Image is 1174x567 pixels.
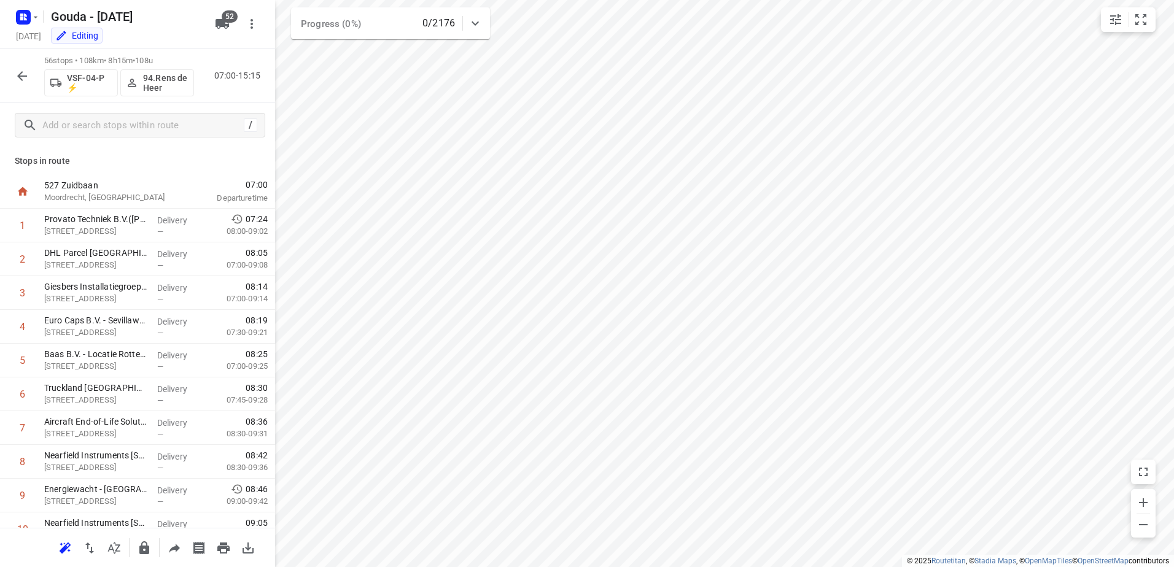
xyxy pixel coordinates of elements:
p: Baas B.V. - Locatie Rotterdam Magazijn(Monique van der Hoek) [44,348,147,360]
a: OpenMapTiles [1025,557,1072,565]
p: DHL Parcel Netherlands B.V. - Rotterdam(Geert Lameris) [44,247,147,259]
span: 08:36 [246,415,268,428]
button: Fit zoom [1129,7,1153,32]
span: Progress (0%) [301,18,361,29]
p: Provato Techniek B.V.(Patrick / Niels) [44,213,147,225]
span: Reoptimize route [53,541,77,553]
svg: Early [231,213,243,225]
a: OpenStreetMap [1078,557,1129,565]
p: 07:00-09:25 [207,360,268,372]
span: 07:00 [187,179,268,191]
p: Delivery [157,349,203,361]
p: Hongkongstraat 54, Rotterdam [44,225,147,237]
p: [STREET_ADDRESS] [44,259,147,271]
span: — [157,430,163,439]
p: [STREET_ADDRESS] [44,394,147,406]
p: Aircraft End-of-Life Solutions - Delft(Kevin Firing) [44,415,147,428]
span: — [157,396,163,405]
span: Share route [162,541,187,553]
div: Progress (0%)0/2176 [291,7,490,39]
span: — [157,328,163,337]
div: Editing [55,29,98,42]
span: 08:14 [246,280,268,293]
button: 52 [210,12,235,36]
p: 07:00-15:15 [214,69,265,82]
p: Delivery [157,417,203,429]
p: Delivery [157,248,203,260]
h5: Project date [11,29,46,43]
p: [STREET_ADDRESS] [44,461,147,474]
p: 56 stops • 108km • 8h15m [44,55,194,67]
p: Departure time [187,192,268,204]
div: / [244,118,257,132]
button: 94.Rens de Heer [120,69,194,96]
p: 94.Rens de Heer [143,73,189,93]
div: 4 [20,321,25,333]
div: 6 [20,388,25,400]
span: Sort by time window [102,541,126,553]
div: 5 [20,355,25,366]
p: 09:00-09:42 [207,495,268,507]
p: [STREET_ADDRESS] [44,293,147,305]
p: Delivery [157,282,203,294]
p: Truckland Rotterdam Noord(Gaby Luijten) [44,382,147,394]
div: 7 [20,422,25,434]
span: 08:42 [246,449,268,461]
span: Reverse route [77,541,102,553]
button: Map settings [1103,7,1128,32]
span: — [157,497,163,506]
span: 08:25 [246,348,268,360]
p: Vareseweg 31-39, Rotterdam [44,495,147,507]
p: Stops in route [15,155,260,168]
p: Nearfield Instruments B.V. - Vareseweg 5(Natasja Rahman) [44,449,147,461]
p: Nearfield Instruments B.V. - Vareseweg 53-59(Natasja Rahman) [44,517,147,529]
div: 3 [20,287,25,299]
p: [STREET_ADDRESS] [44,326,147,339]
span: — [157,362,163,371]
p: Delivery [157,315,203,328]
p: Delivery [157,383,203,395]
div: 10 [17,523,28,535]
p: Moordrecht, [GEOGRAPHIC_DATA] [44,191,172,204]
p: [STREET_ADDRESS] [44,360,147,372]
button: More [239,12,264,36]
button: VSF-04-P ⚡ [44,69,118,96]
p: 07:30-09:21 [207,326,268,339]
span: — [157,227,163,236]
button: Lock route [132,536,157,560]
div: 8 [20,456,25,468]
span: 08:19 [246,314,268,326]
p: 07:00-09:08 [207,259,268,271]
p: Delivery [157,450,203,463]
span: Print route [211,541,236,553]
p: Innsbruckweg 180, Rotterdam [44,428,147,440]
p: Giesbers Installatiegroep – Prefabhal(Cees Bevaart) [44,280,147,293]
span: — [157,463,163,472]
p: 08:30-09:36 [207,461,268,474]
span: Print shipping labels [187,541,211,553]
span: 108u [135,56,153,65]
input: Add or search stops within route [42,116,244,135]
span: 08:46 [246,483,268,495]
div: 9 [20,490,25,501]
p: 08:00-09:02 [207,225,268,237]
span: — [157,261,163,270]
a: Stadia Maps [974,557,1016,565]
span: Download route [236,541,260,553]
p: Delivery [157,518,203,530]
p: Euro Caps B.V. - Sevillaweg(Chantal van Klaveren) [44,314,147,326]
h5: Gouda - [DATE] [46,7,205,26]
span: 08:05 [246,247,268,259]
span: 07:24 [246,213,268,225]
div: small contained button group [1101,7,1156,32]
p: Energiewacht - Rotterdam (Yaël Kish) [44,483,147,495]
div: 1 [20,220,25,231]
svg: Early [231,483,243,495]
p: 07:00-09:14 [207,293,268,305]
span: 52 [222,10,238,23]
a: Routetitan [931,557,966,565]
li: © 2025 , © , © © contributors [907,557,1169,565]
p: 08:30-09:31 [207,428,268,440]
p: 07:45-09:28 [207,394,268,406]
p: 0/2176 [422,16,455,31]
